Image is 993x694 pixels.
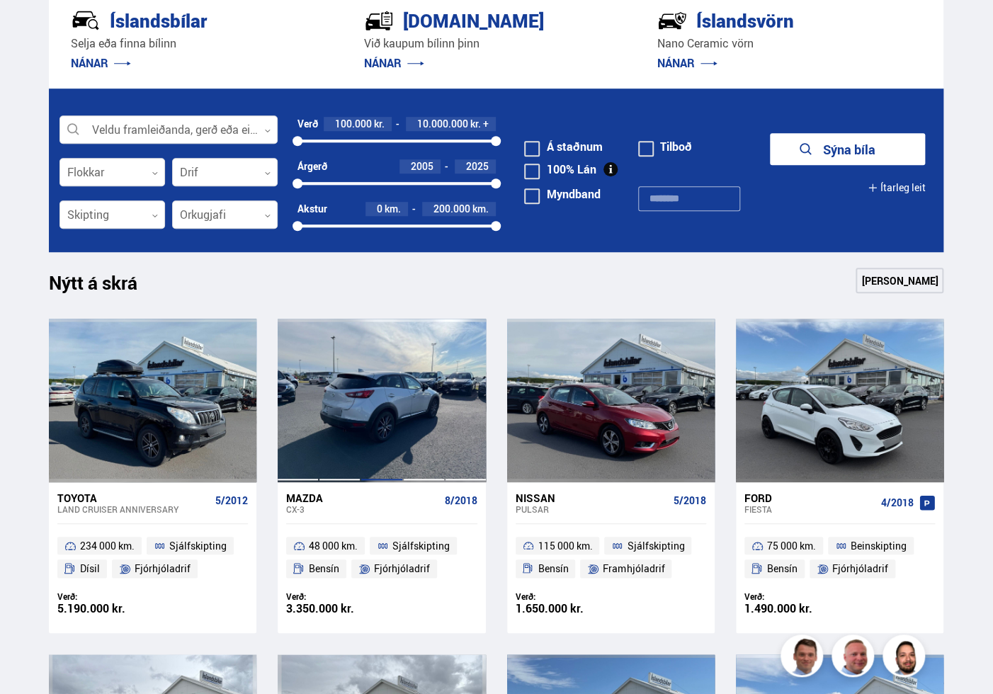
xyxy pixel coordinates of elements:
div: 5.190.000 kr. [57,603,153,615]
div: Verð [297,118,318,130]
div: Fiesta [744,504,875,514]
span: Bensín [767,560,798,577]
div: Land Cruiser ANNIVERSARY [57,504,210,514]
span: Sjálfskipting [627,537,684,554]
span: Sjálfskipting [392,537,450,554]
a: NÁNAR [364,55,424,71]
a: Toyota Land Cruiser ANNIVERSARY 5/2012 234 000 km. Sjálfskipting Dísil Fjórhjóladrif Verð: 5.190.... [49,482,256,634]
span: Fjórhjóladrif [832,560,888,577]
span: km. [472,203,489,215]
img: siFngHWaQ9KaOqBr.png [834,637,876,679]
span: Fjórhjóladrif [135,560,191,577]
span: Fjórhjóladrif [374,560,430,577]
label: Tilboð [638,141,692,152]
div: Nissan [516,491,668,504]
div: 1.650.000 kr. [516,603,611,615]
span: Dísil [80,560,100,577]
span: kr. [470,118,481,130]
div: Verð: [516,591,611,602]
span: 0 [377,202,382,215]
div: Akstur [297,203,327,215]
p: Við kaupum bílinn þinn [364,35,629,52]
span: Framhjóladrif [603,560,664,577]
span: Beinskipting [851,537,907,554]
span: 4/2018 [880,497,913,508]
img: JRvxyua_JYH6wB4c.svg [71,6,101,35]
div: Verð: [286,591,382,602]
div: 1.490.000 kr. [744,603,840,615]
span: 5/2012 [215,495,248,506]
a: Mazda CX-3 8/2018 48 000 km. Sjálfskipting Bensín Fjórhjóladrif Verð: 3.350.000 kr. [278,482,485,634]
img: FbJEzSuNWCJXmdc-.webp [783,637,825,679]
div: Árgerð [297,161,327,172]
div: Verð: [744,591,840,602]
div: CX-3 [286,504,438,514]
button: Sýna bíla [770,133,926,165]
img: tr5P-W3DuiFaO7aO.svg [364,6,394,35]
div: Íslandsvörn [657,7,872,32]
img: -Svtn6bYgwAsiwNX.svg [657,6,687,35]
a: [PERSON_NAME] [856,268,943,293]
span: 8/2018 [445,495,477,506]
div: Ford [744,491,875,504]
a: Ford Fiesta 4/2018 75 000 km. Beinskipting Bensín Fjórhjóladrif Verð: 1.490.000 kr. [736,482,943,634]
span: 234 000 km. [80,537,135,554]
p: Selja eða finna bílinn [71,35,336,52]
span: 5/2018 [674,495,706,506]
h1: Nýtt á skrá [49,272,162,302]
label: Myndband [524,188,600,200]
label: 100% Lán [524,164,596,175]
span: km. [385,203,401,215]
span: + [483,118,489,130]
span: 10.000.000 [417,117,468,130]
div: Mazda [286,491,438,504]
span: 75 000 km. [767,537,816,554]
div: 3.350.000 kr. [286,603,382,615]
span: Sjálfskipting [169,537,227,554]
a: NÁNAR [71,55,131,71]
span: Bensín [538,560,568,577]
label: Á staðnum [524,141,602,152]
span: 200.000 [433,202,470,215]
div: Verð: [57,591,153,602]
span: 48 000 km. [309,537,358,554]
button: Open LiveChat chat widget [11,6,54,48]
div: Íslandsbílar [71,7,285,32]
button: Ítarleg leit [868,171,925,203]
div: Toyota [57,491,210,504]
p: Nano Ceramic vörn [657,35,922,52]
a: Nissan Pulsar 5/2018 115 000 km. Sjálfskipting Bensín Framhjóladrif Verð: 1.650.000 kr. [507,482,715,634]
span: 100.000 [335,117,372,130]
span: 2005 [411,159,433,173]
div: Pulsar [516,504,668,514]
span: 115 000 km. [538,537,592,554]
a: NÁNAR [657,55,717,71]
span: kr. [374,118,385,130]
div: [DOMAIN_NAME] [364,7,579,32]
img: nhp88E3Fdnt1Opn2.png [885,637,927,679]
span: Bensín [309,560,339,577]
span: 2025 [466,159,489,173]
